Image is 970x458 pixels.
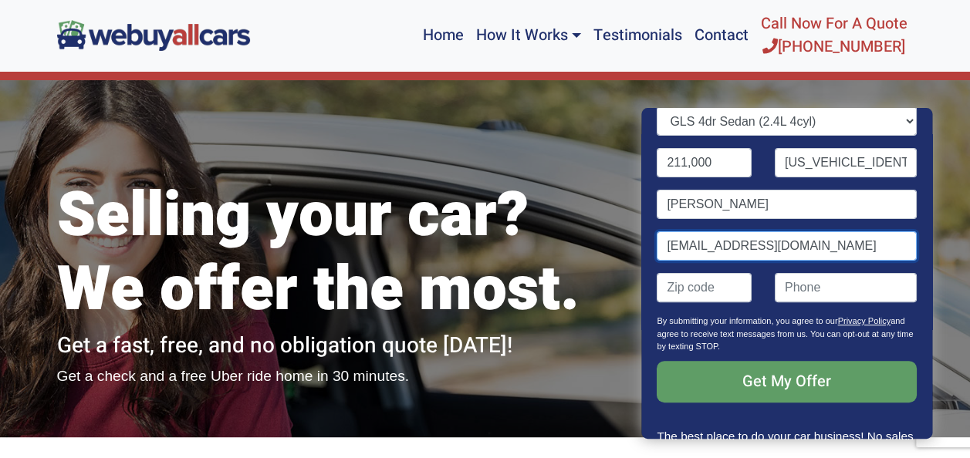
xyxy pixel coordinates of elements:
input: Name [657,190,917,219]
p: Get a check and a free Uber ride home in 30 minutes. [57,365,620,388]
input: Email [657,231,917,261]
input: Phone [775,273,917,302]
a: Privacy Policy [838,316,891,325]
img: We Buy All Cars in NJ logo [57,20,250,50]
input: Get My Offer [657,361,917,402]
input: VIN (optional) [775,148,917,177]
a: Home [416,6,469,65]
a: Call Now For A Quote[PHONE_NUMBER] [755,6,914,65]
h1: Selling your car? We offer the most. [57,179,620,327]
h2: Get a fast, free, and no obligation quote [DATE]! [57,333,620,359]
input: Zip code [657,273,752,302]
a: Contact [688,6,755,65]
input: Mileage [657,148,752,177]
p: By submitting your information, you agree to our and agree to receive text messages from us. You ... [657,315,917,361]
a: How It Works [469,6,586,65]
a: Testimonials [587,6,688,65]
form: Contact form [657,23,917,427]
